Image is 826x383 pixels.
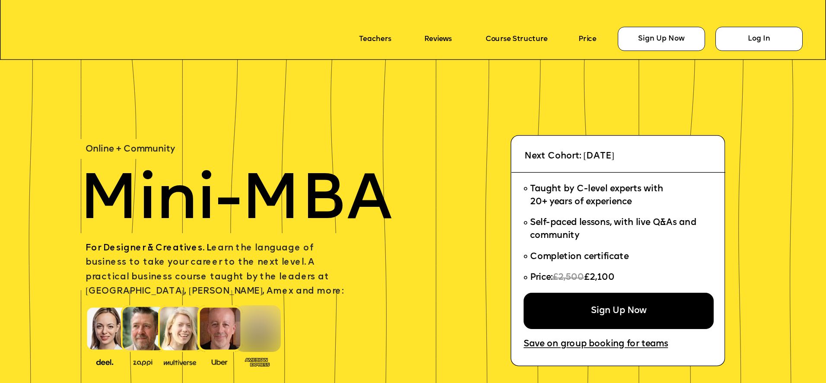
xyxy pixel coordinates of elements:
[86,145,175,154] span: Online + Community
[86,244,343,296] span: earn the language of business to take your career to the next level. A practical business course ...
[424,35,451,43] a: Reviews
[89,356,121,367] img: image-388f4489-9820-4c53-9b08-f7df0b8d4ae2.png
[553,274,584,283] span: £2,500
[578,35,596,43] a: Price
[486,35,548,43] a: Course Structure
[359,35,391,43] a: Teachers
[530,274,553,283] span: Price:
[530,219,699,241] span: Self-paced lessons, with live Q&As and community
[203,357,236,366] img: image-99cff0b2-a396-4aab-8550-cf4071da2cb9.png
[86,244,211,253] span: For Designer & Creatives. L
[79,170,392,234] span: Mini-MBA
[584,274,615,283] span: £2,100
[524,152,614,161] span: Next Cohort: [DATE]
[524,340,668,350] a: Save on group booking for teams
[530,253,629,262] span: Completion certificate
[530,185,663,206] span: Taught by C-level experts with 20+ years of experience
